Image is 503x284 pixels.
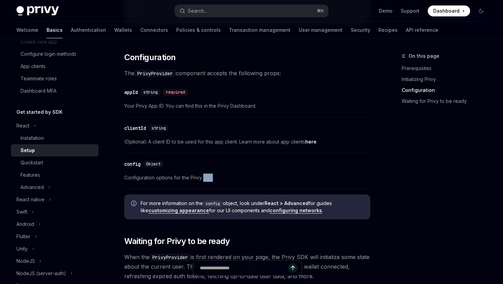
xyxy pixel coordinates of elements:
span: Waiting for Privy to be ready [124,236,230,247]
a: Transaction management [229,22,291,38]
div: Teammate roles [21,75,57,83]
a: Support [401,8,420,14]
div: Swift [16,208,27,216]
a: customizing appearance [149,207,209,214]
div: React native [16,195,44,204]
button: Flutter [11,230,99,243]
button: React native [11,193,99,206]
div: clientId [124,125,146,132]
a: Policies & controls [176,22,221,38]
span: Object [146,161,160,167]
strong: React > Advanced [265,200,309,206]
button: React [11,120,99,132]
div: Advanced [21,183,44,191]
a: Prerequisites [402,63,492,74]
span: On this page [409,52,439,60]
a: Connectors [140,22,168,38]
button: Swift [11,206,99,218]
button: NodeJS [11,255,99,267]
a: Security [351,22,370,38]
button: Search...⌘K [175,5,328,17]
h5: Get started by SDK [16,108,63,116]
span: ⌘ K [317,8,324,14]
span: Configuration options for the Privy SDK. [124,174,370,182]
span: For more information on the object, look under for guides like for our UI components and . [141,200,363,214]
a: Features [11,169,99,181]
div: Search... [188,7,207,15]
a: here [305,139,317,145]
a: Configure login methods [11,48,99,60]
div: Configure login methods [21,50,76,58]
div: Android [16,220,34,228]
div: Dashboard MFA [21,87,56,95]
svg: Info [131,201,138,207]
a: Initializing Privy [402,74,492,85]
a: Authentication [71,22,106,38]
div: React [16,122,29,130]
div: Setup [21,146,35,154]
code: PrivyProvider [134,70,176,77]
span: The component accepts the following props: [124,68,370,78]
div: NodeJS (server-auth) [16,269,66,278]
button: Unity [11,243,99,255]
a: Basics [47,22,63,38]
div: Flutter [16,232,30,241]
div: Features [21,171,40,179]
button: Toggle dark mode [476,5,487,16]
a: Dashboard MFA [11,85,99,97]
a: User management [299,22,343,38]
div: Installation [21,134,44,142]
a: configuring networks [270,207,322,214]
span: When the is first rendered on your page, the Privy SDK will initialize some state about the curre... [124,252,370,281]
button: Send message [288,263,298,273]
span: string [152,125,166,131]
div: Unity [16,245,28,253]
span: Dashboard [433,8,460,14]
code: config [203,200,223,207]
code: PrivyProvider [150,254,191,261]
a: Dashboard [428,5,470,16]
span: Your Privy App ID. You can find this in the Privy Dashboard. [124,102,370,110]
span: Configuration [124,52,176,63]
a: API reference [406,22,438,38]
a: Teammate roles [11,72,99,85]
span: string [143,90,158,95]
a: Welcome [16,22,38,38]
a: Recipes [378,22,398,38]
span: (Optional) A client ID to be used for this app client. Learn more about app clients . [124,138,370,146]
button: Advanced [11,181,99,193]
a: Wallets [114,22,132,38]
div: Quickstart [21,159,43,167]
img: dark logo [16,6,59,16]
a: Demo [379,8,392,14]
a: App clients [11,60,99,72]
a: Quickstart [11,157,99,169]
a: Waiting for Privy to be ready [402,96,492,107]
input: Ask a question... [200,260,288,275]
a: Setup [11,144,99,157]
div: appId [124,89,138,96]
div: config [124,161,141,167]
a: Installation [11,132,99,144]
button: NodeJS (server-auth) [11,267,99,280]
button: Android [11,218,99,230]
div: App clients [21,62,46,70]
div: required [163,89,188,96]
div: NodeJS [16,257,35,265]
a: Configuration [402,85,492,96]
